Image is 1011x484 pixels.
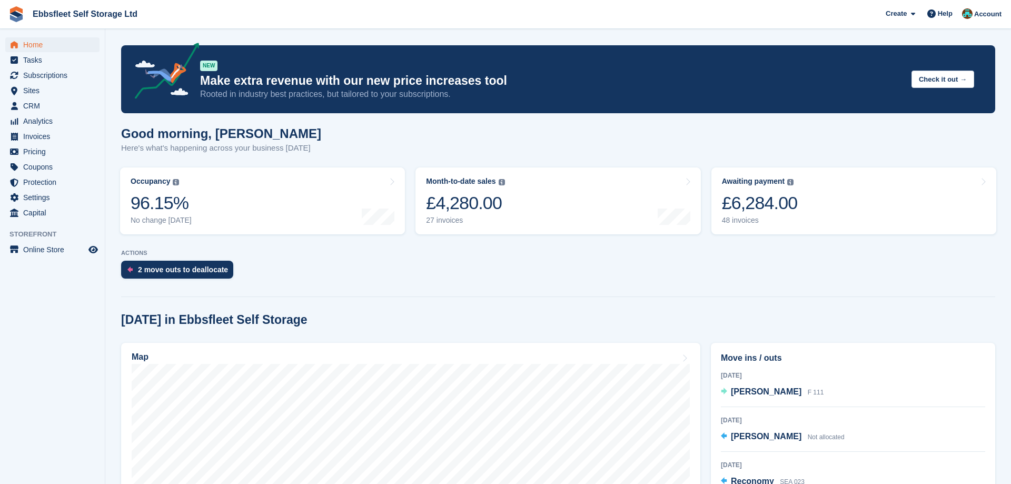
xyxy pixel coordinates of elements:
span: Subscriptions [23,68,86,83]
span: Pricing [23,144,86,159]
div: [DATE] [721,416,985,425]
span: Online Store [23,242,86,257]
div: Occupancy [131,177,170,186]
span: Analytics [23,114,86,129]
a: Month-to-date sales £4,280.00 27 invoices [415,167,700,234]
span: Account [974,9,1002,19]
span: Tasks [23,53,86,67]
button: Check it out → [911,71,974,88]
p: Make extra revenue with our new price increases tool [200,73,903,88]
a: Ebbsfleet Self Storage Ltd [28,5,142,23]
a: Occupancy 96.15% No change [DATE] [120,167,405,234]
span: Invoices [23,129,86,144]
img: price-adjustments-announcement-icon-8257ccfd72463d97f412b2fc003d46551f7dbcb40ab6d574587a9cd5c0d94... [126,43,200,103]
span: Storefront [9,229,105,240]
div: 48 invoices [722,216,798,225]
h2: Move ins / outs [721,352,985,364]
h2: Map [132,352,148,362]
p: Here's what's happening across your business [DATE] [121,142,321,154]
span: Home [23,37,86,52]
div: Awaiting payment [722,177,785,186]
a: Awaiting payment £6,284.00 48 invoices [711,167,996,234]
img: stora-icon-8386f47178a22dfd0bd8f6a31ec36ba5ce8667c1dd55bd0f319d3a0aa187defe.svg [8,6,24,22]
div: [DATE] [721,371,985,380]
a: menu [5,98,100,113]
p: Rooted in industry best practices, but tailored to your subscriptions. [200,88,903,100]
a: [PERSON_NAME] Not allocated [721,430,845,444]
div: £4,280.00 [426,192,504,214]
a: menu [5,83,100,98]
p: ACTIONS [121,250,995,256]
a: menu [5,68,100,83]
div: Month-to-date sales [426,177,495,186]
span: Not allocated [808,433,845,441]
span: [PERSON_NAME] [731,432,801,441]
a: menu [5,37,100,52]
img: icon-info-grey-7440780725fd019a000dd9b08b2336e03edf1995a4989e88bcd33f0948082b44.svg [499,179,505,185]
img: George Spring [962,8,973,19]
a: menu [5,129,100,144]
span: Coupons [23,160,86,174]
img: icon-info-grey-7440780725fd019a000dd9b08b2336e03edf1995a4989e88bcd33f0948082b44.svg [173,179,179,185]
span: Create [886,8,907,19]
span: Sites [23,83,86,98]
a: 2 move outs to deallocate [121,261,239,284]
span: CRM [23,98,86,113]
span: [PERSON_NAME] [731,387,801,396]
span: Capital [23,205,86,220]
div: 96.15% [131,192,192,214]
div: 2 move outs to deallocate [138,265,228,274]
span: Settings [23,190,86,205]
div: NEW [200,61,217,71]
h2: [DATE] in Ebbsfleet Self Storage [121,313,308,327]
img: icon-info-grey-7440780725fd019a000dd9b08b2336e03edf1995a4989e88bcd33f0948082b44.svg [787,179,794,185]
a: menu [5,53,100,67]
span: F 111 [808,389,824,396]
a: menu [5,175,100,190]
a: menu [5,160,100,174]
img: move_outs_to_deallocate_icon-f764333ba52eb49d3ac5e1228854f67142a1ed5810a6f6cc68b1a99e826820c5.svg [127,266,133,273]
a: menu [5,190,100,205]
div: [DATE] [721,460,985,470]
a: menu [5,144,100,159]
a: [PERSON_NAME] F 111 [721,386,824,399]
div: 27 invoices [426,216,504,225]
div: £6,284.00 [722,192,798,214]
span: Help [938,8,953,19]
a: menu [5,205,100,220]
div: No change [DATE] [131,216,192,225]
a: menu [5,242,100,257]
a: Preview store [87,243,100,256]
a: menu [5,114,100,129]
h1: Good morning, [PERSON_NAME] [121,126,321,141]
span: Protection [23,175,86,190]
